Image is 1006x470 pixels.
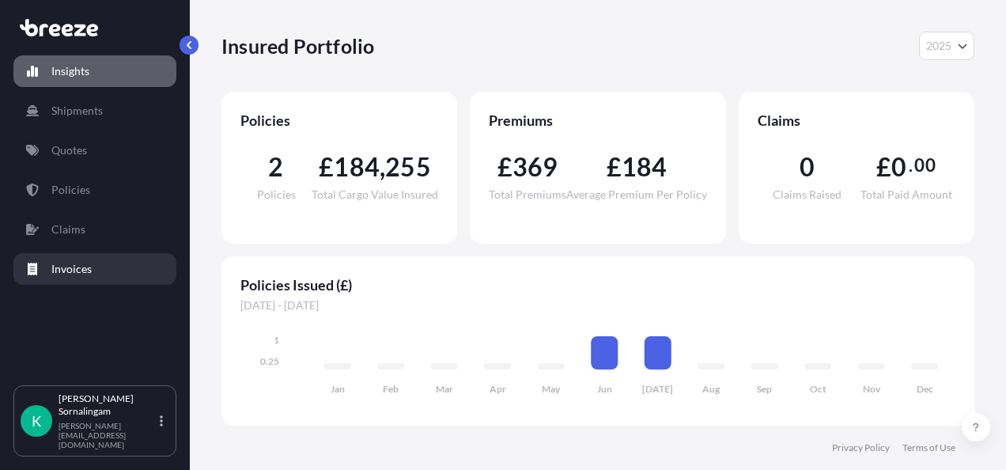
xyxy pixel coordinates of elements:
p: Quotes [51,142,87,158]
a: Invoices [13,253,176,285]
p: Insights [51,63,89,79]
tspan: Oct [810,383,826,395]
span: 184 [622,154,668,180]
tspan: Nov [863,383,881,395]
span: Total Premiums [489,189,566,200]
tspan: Dec [917,383,933,395]
tspan: Aug [702,383,720,395]
tspan: Sep [757,383,772,395]
span: . [909,159,913,172]
a: Claims [13,214,176,245]
span: £ [876,154,891,180]
span: Policies Issued (£) [240,275,955,294]
tspan: 0.25 [260,355,279,367]
p: [PERSON_NAME][EMAIL_ADDRESS][DOMAIN_NAME] [59,421,157,449]
p: Insured Portfolio [221,33,374,59]
tspan: Mar [436,383,453,395]
span: 2025 [926,38,951,54]
span: 00 [914,159,935,172]
a: Privacy Policy [832,442,890,454]
span: £ [319,154,334,180]
p: [PERSON_NAME] Sornalingam [59,392,157,418]
tspan: 1 [274,334,279,346]
span: 0 [891,154,906,180]
p: Policies [51,182,90,198]
span: , [380,154,385,180]
p: Claims [51,222,85,237]
a: Shipments [13,95,176,127]
span: Average Premium Per Policy [566,189,707,200]
span: Policies [257,189,296,200]
span: Policies [240,111,438,130]
tspan: May [542,383,561,395]
span: K [32,413,41,429]
span: Total Cargo Value Insured [312,189,438,200]
span: 255 [385,154,431,180]
a: Terms of Use [902,442,955,454]
span: £ [607,154,622,180]
tspan: Jun [597,383,612,395]
a: Insights [13,55,176,87]
span: Claims [758,111,955,130]
span: [DATE] - [DATE] [240,298,955,313]
a: Quotes [13,135,176,166]
span: Total Paid Amount [860,189,952,200]
span: £ [497,154,512,180]
tspan: Apr [490,383,506,395]
p: Shipments [51,103,103,119]
span: 369 [512,154,558,180]
button: Year Selector [919,32,974,60]
span: 2 [268,154,283,180]
span: 0 [800,154,815,180]
tspan: Jan [331,383,345,395]
span: 184 [334,154,380,180]
p: Invoices [51,261,92,277]
span: Claims Raised [773,189,841,200]
tspan: Feb [383,383,399,395]
a: Policies [13,174,176,206]
span: Premiums [489,111,707,130]
tspan: [DATE] [642,383,673,395]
